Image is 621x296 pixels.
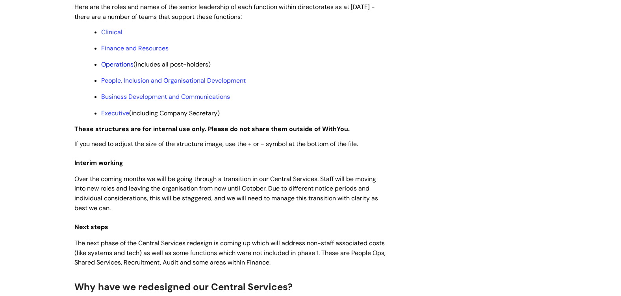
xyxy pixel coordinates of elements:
a: Executive [101,109,129,117]
span: Next steps [74,223,108,231]
span: Over the coming months we will be going through a transition in our Central Services. Staff will ... [74,175,378,212]
a: People, Inclusion and Organisational Development [101,76,246,85]
a: Business Development and Communications [101,92,230,101]
a: Operations [101,60,133,68]
a: Clinical [101,28,122,36]
span: Why have we redesigned our Central Services? [74,281,293,293]
span: Interim working [74,159,123,167]
a: Finance and Resources [101,44,169,52]
span: Here are the roles and names of the senior leadership of each function within directorates as at ... [74,3,375,21]
span: (including Company Secretary) [101,109,220,117]
span: The next phase of the Central Services redesign is coming up which will address non-staff associa... [74,239,386,267]
span: (includes all post-holders) [101,60,211,68]
span: If you need to adjust the size of the structure image, use the + or - symbol at the bottom of the... [74,140,358,148]
strong: These structures are for internal use only. Please do not share them outside of WithYou. [74,125,350,133]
